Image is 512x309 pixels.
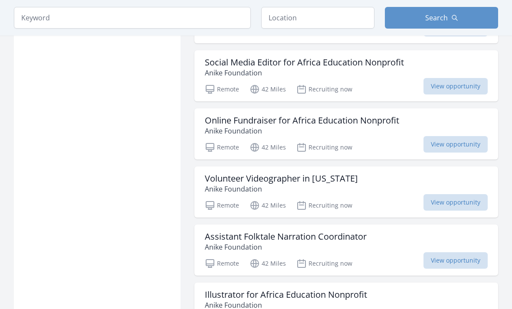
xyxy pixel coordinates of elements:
a: Volunteer Videographer in [US_STATE] Anike Foundation Remote 42 Miles Recruiting now View opportu... [194,166,498,218]
h3: Online Fundraiser for Africa Education Nonprofit [205,115,399,126]
p: 42 Miles [249,84,286,94]
p: Remote [205,84,239,94]
p: Anike Foundation [205,68,404,78]
p: Remote [205,200,239,211]
p: 42 Miles [249,142,286,153]
p: Anike Foundation [205,242,367,252]
a: Social Media Editor for Africa Education Nonprofit Anike Foundation Remote 42 Miles Recruiting no... [194,50,498,101]
p: Anike Foundation [205,184,358,194]
p: Remote [205,142,239,153]
h3: Social Media Editor for Africa Education Nonprofit [205,57,404,68]
a: Assistant Folktale Narration Coordinator Anike Foundation Remote 42 Miles Recruiting now View opp... [194,224,498,276]
p: Recruiting now [296,258,352,269]
p: Remote [205,258,239,269]
span: View opportunity [423,252,488,269]
input: Location [261,7,374,29]
a: Online Fundraiser for Africa Education Nonprofit Anike Foundation Remote 42 Miles Recruiting now ... [194,108,498,159]
p: 42 Miles [249,200,286,211]
p: 42 Miles [249,258,286,269]
input: Keyword [14,7,251,29]
button: Search [385,7,498,29]
h3: Illustrator for Africa Education Nonprofit [205,289,367,300]
span: View opportunity [423,136,488,153]
span: View opportunity [423,194,488,211]
h3: Assistant Folktale Narration Coordinator [205,231,367,242]
span: Search [425,13,448,23]
p: Anike Foundation [205,126,399,136]
span: View opportunity [423,78,488,94]
p: Recruiting now [296,84,352,94]
h3: Volunteer Videographer in [US_STATE] [205,173,358,184]
p: Recruiting now [296,200,352,211]
p: Recruiting now [296,142,352,153]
